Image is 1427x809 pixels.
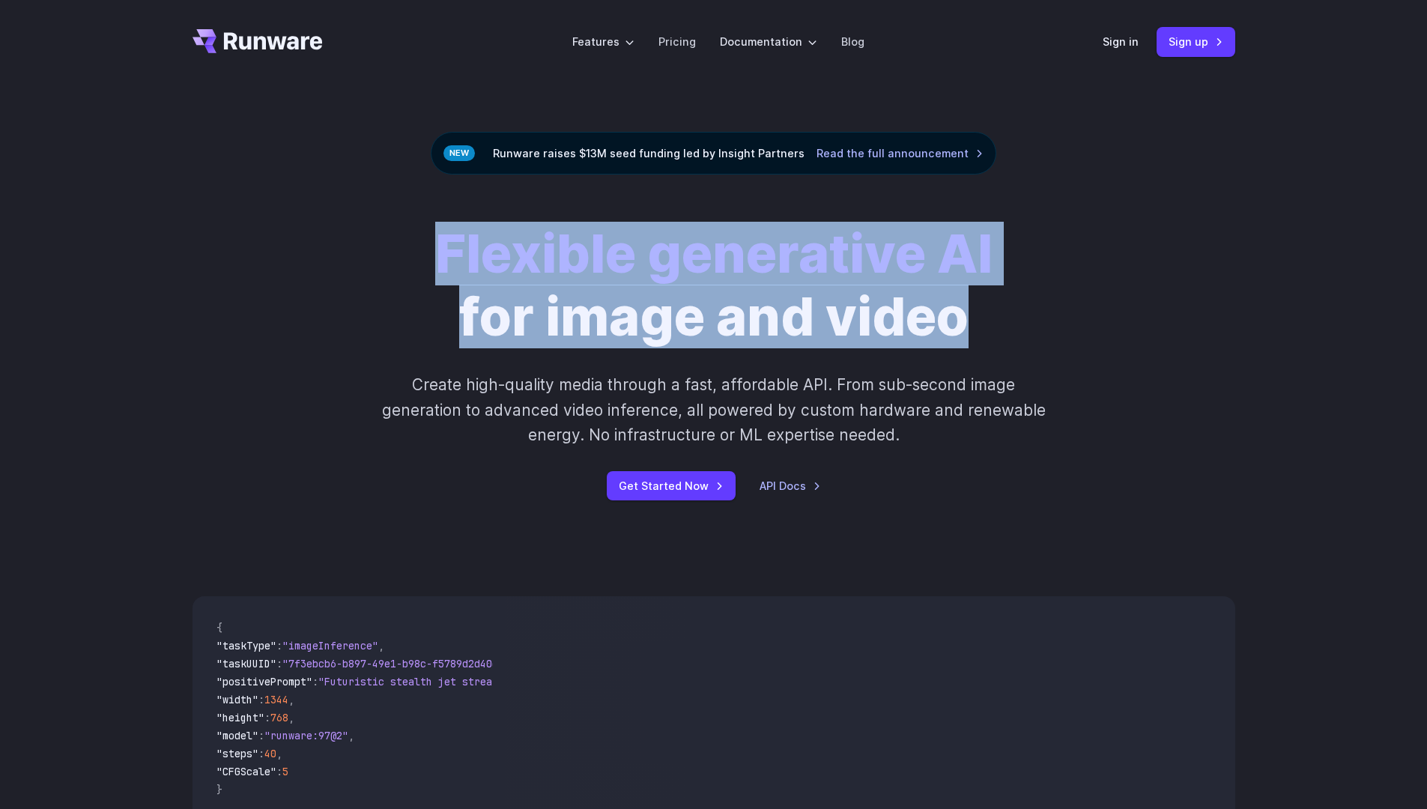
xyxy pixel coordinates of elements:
span: : [258,729,264,742]
span: 1344 [264,693,288,706]
label: Features [572,33,634,50]
span: : [264,711,270,724]
span: } [216,783,222,796]
span: : [276,639,282,652]
a: Sign in [1103,33,1139,50]
a: API Docs [760,477,821,494]
span: "taskType" [216,639,276,652]
a: Blog [841,33,864,50]
h1: for image and video [435,222,993,348]
span: , [288,693,294,706]
span: 40 [264,747,276,760]
a: Sign up [1157,27,1235,56]
div: Runware raises $13M seed funding led by Insight Partners [431,132,996,175]
span: : [276,765,282,778]
strong: Flexible generative AI [435,222,993,285]
span: 5 [282,765,288,778]
span: , [276,747,282,760]
span: "taskUUID" [216,657,276,670]
span: "width" [216,693,258,706]
span: : [276,657,282,670]
span: "7f3ebcb6-b897-49e1-b98c-f5789d2d40d7" [282,657,510,670]
span: , [378,639,384,652]
span: "runware:97@2" [264,729,348,742]
span: "positivePrompt" [216,675,312,688]
span: "steps" [216,747,258,760]
p: Create high-quality media through a fast, affordable API. From sub-second image generation to adv... [380,372,1047,447]
a: Get Started Now [607,471,736,500]
span: : [258,693,264,706]
a: Read the full announcement [816,145,984,162]
span: "model" [216,729,258,742]
span: "CFGScale" [216,765,276,778]
span: "Futuristic stealth jet streaking through a neon-lit cityscape with glowing purple exhaust" [318,675,864,688]
span: : [312,675,318,688]
span: , [348,729,354,742]
a: Go to / [193,29,323,53]
span: "height" [216,711,264,724]
span: 768 [270,711,288,724]
span: { [216,621,222,634]
span: : [258,747,264,760]
span: "imageInference" [282,639,378,652]
a: Pricing [658,33,696,50]
span: , [288,711,294,724]
label: Documentation [720,33,817,50]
